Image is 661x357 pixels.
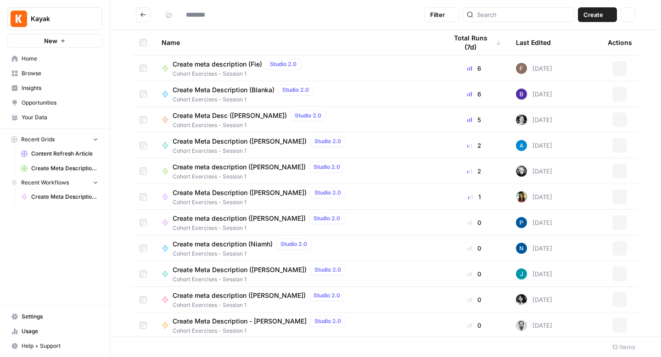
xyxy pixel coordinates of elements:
[7,51,102,66] a: Home
[608,30,632,55] div: Actions
[447,141,501,150] div: 2
[22,99,98,107] span: Opportunities
[7,309,102,324] a: Settings
[17,146,102,161] a: Content Refresh Article
[173,111,287,120] span: Create Meta Desc ([PERSON_NAME])
[516,166,527,177] img: a2eqamhmdthocwmr1l2lqiqck0lu
[516,140,552,151] div: [DATE]
[516,63,527,74] img: tctyxljblf40chzqxflm8vgl4vpd
[44,36,57,45] span: New
[447,89,501,99] div: 6
[516,268,527,279] img: t1tavke639zaj8z079xy2f7i1bag
[516,294,527,305] img: 0w16hsb9dp3affd7irj0qqs67ma2
[173,70,304,78] span: Cohort Exercises - Session 1
[173,162,306,172] span: Create meta description ([PERSON_NAME])
[447,64,501,73] div: 6
[447,115,501,124] div: 5
[22,84,98,92] span: Insights
[7,81,102,95] a: Insights
[447,30,501,55] div: Total Runs (7d)
[162,59,432,78] a: Create meta description (Fie)Studio 2.0Cohort Exercises - Session 1
[22,327,98,335] span: Usage
[516,320,527,331] img: lemk4kch0nuxk7w1xh7asgdteu4z
[173,301,348,309] span: Cohort Exercises - Session 1
[7,34,102,48] button: New
[447,167,501,176] div: 2
[516,191,527,202] img: e4v89f89x2fg3vu1gtqy01mqi6az
[22,69,98,78] span: Browse
[295,112,321,120] span: Studio 2.0
[162,162,432,181] a: Create meta description ([PERSON_NAME])Studio 2.0Cohort Exercises - Session 1
[173,137,307,146] span: Create Meta Description ([PERSON_NAME])
[516,217,527,228] img: pl7e58t6qlk7gfgh2zr3oyga3gis
[173,173,348,181] span: Cohort Exercises - Session 1
[31,14,86,23] span: Kayak
[270,60,297,68] span: Studio 2.0
[173,250,315,258] span: Cohort Exercises - Session 1
[516,217,552,228] div: [DATE]
[173,147,349,155] span: Cohort Exercises - Session 1
[314,291,340,300] span: Studio 2.0
[173,265,307,274] span: Create Meta Description ([PERSON_NAME])
[516,243,527,254] img: n7pe0zs00y391qjouxmgrq5783et
[424,7,459,22] button: Filter
[516,294,552,305] div: [DATE]
[516,166,552,177] div: [DATE]
[173,85,274,95] span: Create Meta Description (Blanka)
[173,224,348,232] span: Cohort Exercises - Session 1
[447,295,501,304] div: 0
[583,10,603,19] span: Create
[136,7,151,22] button: Go back
[516,140,527,151] img: o3cqybgnmipr355j8nz4zpq1mc6x
[173,198,349,206] span: Cohort Exercises - Session 1
[314,317,341,325] span: Studio 2.0
[162,239,432,258] a: Create meta description (Niamh)Studio 2.0Cohort Exercises - Session 1
[612,342,635,351] div: 13 Items
[22,55,98,63] span: Home
[447,218,501,227] div: 0
[173,275,349,284] span: Cohort Exercises - Session 1
[31,193,98,201] span: Create Meta Description ([PERSON_NAME])
[162,136,432,155] a: Create Meta Description ([PERSON_NAME])Studio 2.0Cohort Exercises - Session 1
[162,290,432,309] a: Create meta description ([PERSON_NAME])Studio 2.0Cohort Exercises - Session 1
[162,110,432,129] a: Create Meta Desc ([PERSON_NAME])Studio 2.0Cohort Exercises - Session 1
[447,192,501,201] div: 1
[516,243,552,254] div: [DATE]
[447,269,501,279] div: 0
[7,95,102,110] a: Opportunities
[173,188,307,197] span: Create Meta Description ([PERSON_NAME])
[314,163,340,171] span: Studio 2.0
[162,187,432,206] a: Create Meta Description ([PERSON_NAME])Studio 2.0Cohort Exercises - Session 1
[22,113,98,122] span: Your Data
[162,213,432,232] a: Create meta description ([PERSON_NAME])Studio 2.0Cohort Exercises - Session 1
[578,7,617,22] button: Create
[516,191,552,202] div: [DATE]
[162,316,432,335] a: Create Meta Description - [PERSON_NAME]Studio 2.0Cohort Exercises - Session 1
[516,89,527,100] img: jvddonxhcv6d8mdj523g41zi7sv7
[516,89,552,100] div: [DATE]
[7,133,102,146] button: Recent Grids
[11,11,27,27] img: Kayak Logo
[22,342,98,350] span: Help + Support
[516,268,552,279] div: [DATE]
[7,7,102,30] button: Workspace: Kayak
[7,110,102,125] a: Your Data
[314,266,341,274] span: Studio 2.0
[314,214,340,223] span: Studio 2.0
[173,95,317,104] span: Cohort Exercises - Session 1
[7,339,102,353] button: Help + Support
[173,317,307,326] span: Create Meta Description - [PERSON_NAME]
[31,150,98,158] span: Content Refresh Article
[516,114,527,125] img: 4vx69xode0b6rvenq8fzgxnr47hp
[162,84,432,104] a: Create Meta Description (Blanka)Studio 2.0Cohort Exercises - Session 1
[17,190,102,204] a: Create Meta Description ([PERSON_NAME])
[314,189,341,197] span: Studio 2.0
[173,60,262,69] span: Create meta description (Fie)
[173,291,306,300] span: Create meta description ([PERSON_NAME])
[7,324,102,339] a: Usage
[21,135,55,144] span: Recent Grids
[280,240,307,248] span: Studio 2.0
[21,178,69,187] span: Recent Workflows
[173,240,273,249] span: Create meta description (Niamh)
[447,244,501,253] div: 0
